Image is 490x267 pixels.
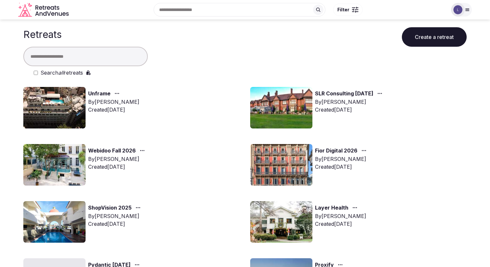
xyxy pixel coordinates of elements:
[315,98,385,106] div: By [PERSON_NAME]
[315,163,369,171] div: Created [DATE]
[337,6,349,13] span: Filter
[250,87,312,128] img: Top retreat image for the retreat: SLR Consulting 22 Sep 2025
[315,90,373,98] a: SLR Consulting [DATE]
[18,3,70,17] a: Visit the homepage
[250,201,312,243] img: Top retreat image for the retreat: Layer Health
[88,147,136,155] a: Webidoo Fall 2026
[23,29,62,40] h1: Retreats
[18,3,70,17] svg: Retreats and Venues company logo
[23,144,86,186] img: Top retreat image for the retreat: Webidoo Fall 2026
[315,204,348,212] a: Layer Health
[250,144,312,186] img: Top retreat image for the retreat: Fior Digital 2026
[23,201,86,243] img: Top retreat image for the retreat: ShopVision 2025
[88,163,147,171] div: Created [DATE]
[23,87,86,128] img: Top retreat image for the retreat: Unframe
[453,5,462,14] img: Luke Fujii
[41,69,83,77] label: Search retreats
[88,106,139,114] div: Created [DATE]
[315,106,385,114] div: Created [DATE]
[88,155,147,163] div: By [PERSON_NAME]
[58,69,64,76] em: all
[88,98,139,106] div: By [PERSON_NAME]
[88,90,111,98] a: Unframe
[88,212,143,220] div: By [PERSON_NAME]
[402,27,467,47] button: Create a retreat
[333,4,363,16] button: Filter
[315,155,369,163] div: By [PERSON_NAME]
[88,204,132,212] a: ShopVision 2025
[88,220,143,228] div: Created [DATE]
[315,220,366,228] div: Created [DATE]
[315,147,357,155] a: Fior Digital 2026
[315,212,366,220] div: By [PERSON_NAME]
